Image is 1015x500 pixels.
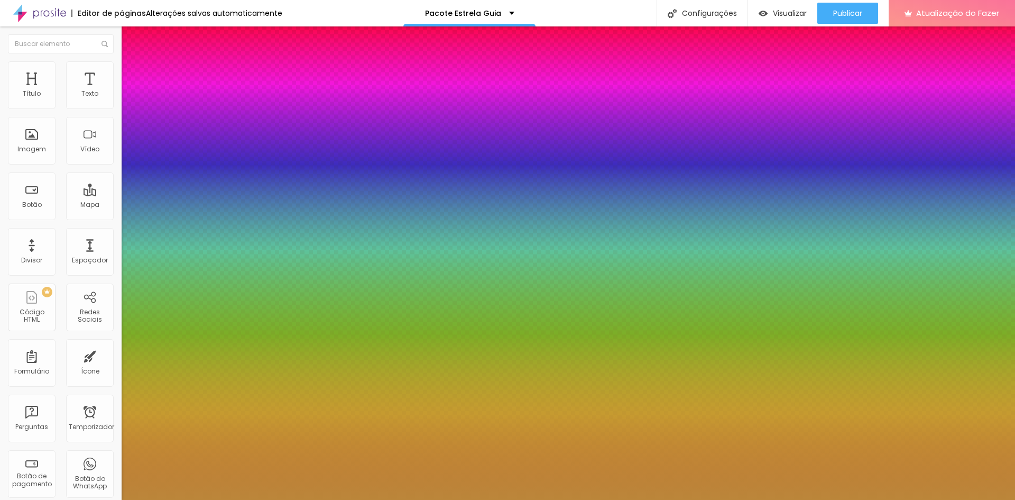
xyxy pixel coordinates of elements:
font: Perguntas [15,422,48,431]
img: view-1.svg [759,9,768,18]
font: Texto [81,89,98,98]
font: Pacote Estrela Guia [425,8,501,19]
button: Visualizar [748,3,817,24]
font: Espaçador [72,256,108,265]
font: Título [23,89,41,98]
font: Publicar [833,8,862,19]
font: Formulário [14,367,49,376]
font: Alterações salvas automaticamente [146,8,282,19]
img: Ícone [668,9,677,18]
font: Mapa [80,200,99,209]
font: Botão de pagamento [12,471,52,488]
font: Visualizar [773,8,807,19]
font: Imagem [17,144,46,153]
font: Vídeo [80,144,99,153]
font: Temporizador [69,422,114,431]
font: Configurações [682,8,737,19]
font: Ícone [81,367,99,376]
button: Publicar [817,3,878,24]
font: Botão [22,200,42,209]
font: Atualização do Fazer [916,7,999,19]
img: Ícone [101,41,108,47]
font: Redes Sociais [78,307,102,324]
font: Editor de páginas [78,8,146,19]
input: Buscar elemento [8,34,114,53]
font: Botão do WhatsApp [73,474,107,490]
font: Código HTML [20,307,44,324]
font: Divisor [21,256,42,265]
